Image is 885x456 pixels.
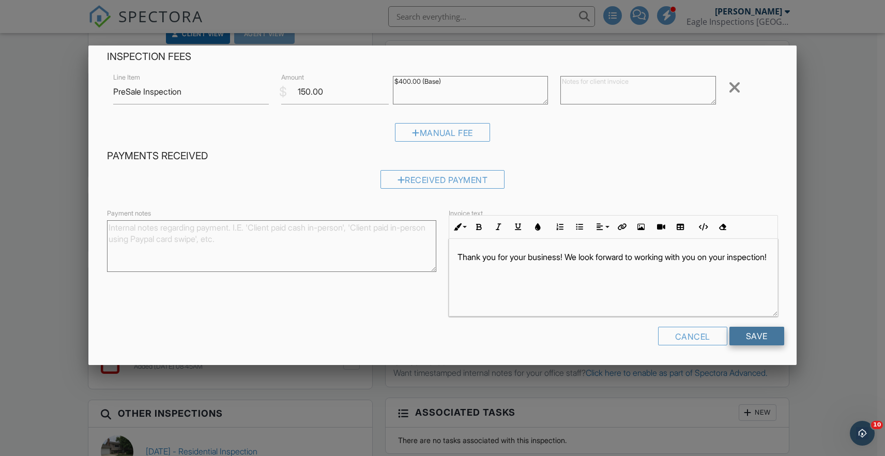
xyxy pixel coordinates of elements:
input: Save [729,327,784,345]
button: Align [592,217,612,237]
button: Bold (Ctrl+B) [469,217,489,237]
button: Insert Link (Ctrl+K) [612,217,631,237]
p: Thank you for your business! We look forward to working with you on your inspection! [457,251,769,263]
h4: Payments Received [107,149,778,163]
span: 10 [871,421,883,429]
button: Insert Image (Ctrl+P) [631,217,651,237]
button: Clear Formatting [712,217,732,237]
button: Ordered List [550,217,570,237]
label: Amount [281,73,304,82]
a: Manual Fee [395,130,490,140]
textarea: $400.00 (Base) [393,76,548,104]
div: Manual Fee [395,123,490,142]
div: Received Payment [380,170,505,189]
h4: Inspection Fees [107,50,778,64]
iframe: Intercom live chat [850,421,875,446]
a: Received Payment [380,177,505,188]
button: Code View [693,217,712,237]
div: $ [279,83,287,101]
label: Line Item [113,73,140,82]
button: Inline Style [449,217,469,237]
label: Invoice text [449,209,483,218]
button: Underline (Ctrl+U) [508,217,528,237]
button: Unordered List [570,217,589,237]
button: Italic (Ctrl+I) [489,217,508,237]
div: Cancel [658,327,727,345]
button: Insert Video [651,217,670,237]
label: Payment notes [107,209,151,218]
button: Insert Table [670,217,690,237]
button: Colors [528,217,547,237]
